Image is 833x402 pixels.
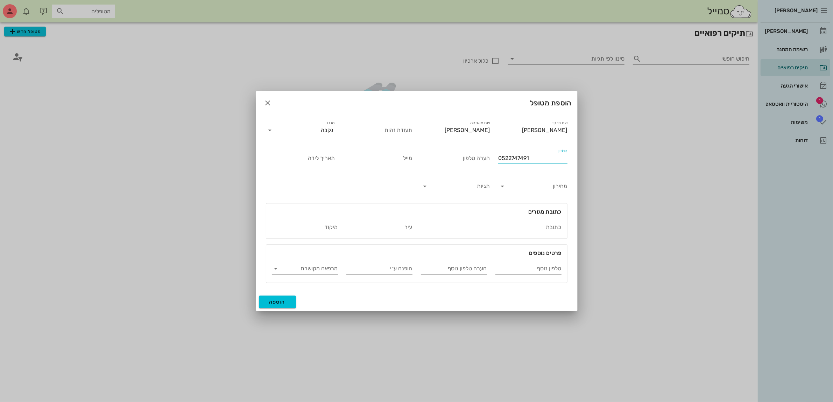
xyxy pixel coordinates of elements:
label: מגדר [326,120,335,126]
button: הוספה [259,296,296,308]
label: טלפון [558,148,567,154]
div: פרטים נוספים [266,245,567,257]
div: מחירון [498,181,567,192]
div: נקבה [321,127,333,133]
div: כתובת מגורים [266,203,567,216]
label: שם פרטי [552,120,567,126]
span: הוספה [269,299,286,305]
label: שם משפחה [470,120,490,126]
div: מגדרנקבה [266,125,335,136]
div: תגיות [421,181,490,192]
div: הוספת מטופל [256,91,577,115]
